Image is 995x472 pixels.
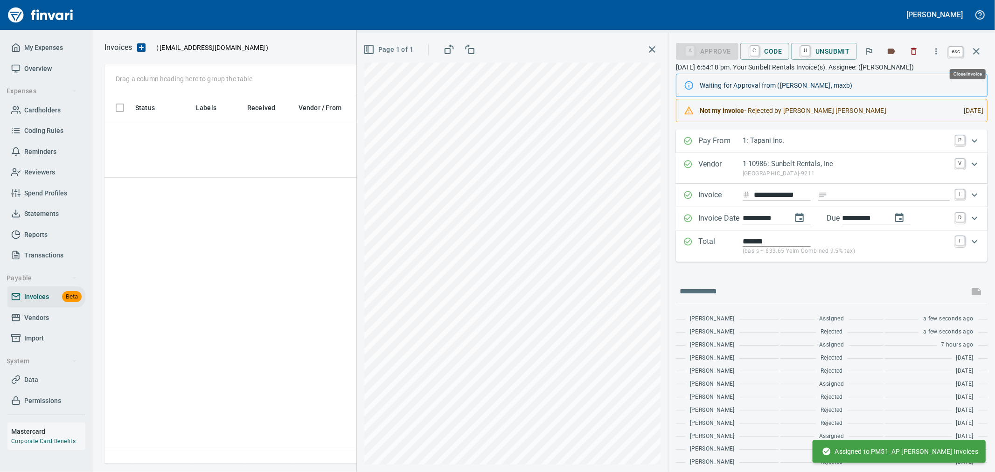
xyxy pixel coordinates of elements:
span: Reminders [24,146,56,158]
span: [DATE] [956,354,974,363]
button: change date [788,207,811,229]
p: Due [827,213,871,224]
div: Expand [676,184,988,207]
span: Beta [62,292,82,302]
p: [GEOGRAPHIC_DATA]-9211 [743,169,950,179]
a: Transactions [7,245,85,266]
button: System [3,353,81,370]
span: Payable [7,272,77,284]
a: Reports [7,224,85,245]
button: Upload an Invoice [132,42,151,53]
span: My Expenses [24,42,63,54]
span: [PERSON_NAME] [690,314,735,324]
span: [PERSON_NAME] [690,327,735,337]
span: Assigned [819,432,844,441]
span: Assigned to PM51_AP [PERSON_NAME] Invoices [822,447,978,456]
span: [DATE] [956,419,974,428]
button: Discard [904,41,924,62]
div: Waiting for Approval from ([PERSON_NAME], maxb) [700,77,980,94]
span: Assigned [819,314,844,324]
strong: Not my invoice [700,107,745,114]
span: [PERSON_NAME] [690,432,735,441]
span: [PERSON_NAME] [690,367,735,376]
span: Cardholders [24,104,61,116]
span: Received [247,102,287,113]
span: Spend Profiles [24,187,67,199]
div: - Rejected by [PERSON_NAME] [PERSON_NAME] [700,102,956,119]
p: Vendor [698,159,743,178]
span: Rejected [821,354,843,363]
span: [PERSON_NAME] [690,458,735,467]
button: [PERSON_NAME] [905,7,965,22]
span: [PERSON_NAME] [690,354,735,363]
span: [PERSON_NAME] [690,419,735,428]
h5: [PERSON_NAME] [907,10,963,20]
span: 7 hours ago [941,340,974,350]
span: Coding Rules [24,125,63,137]
div: [DATE] [956,102,983,119]
a: D [955,213,965,222]
a: U [801,46,810,56]
p: Invoices [104,42,132,53]
a: Statements [7,203,85,224]
span: [PERSON_NAME] [690,340,735,350]
button: CCode [740,43,790,60]
p: [DATE] 6:54:18 pm. Your Sunbelt Rentals Invoice(s). Assignee: ([PERSON_NAME]) [676,62,988,72]
a: T [955,236,965,245]
span: Labels [196,102,229,113]
a: I [955,189,965,199]
svg: Invoice description [818,190,828,200]
p: Total [698,236,743,256]
span: Labels [196,102,216,113]
span: Expenses [7,85,77,97]
span: [EMAIL_ADDRESS][DOMAIN_NAME] [159,43,266,52]
span: Rejected [821,367,843,376]
a: Reviewers [7,162,85,183]
div: Expand [676,130,988,153]
span: [PERSON_NAME] [690,444,735,454]
span: Reports [24,229,48,241]
button: Flag [859,41,879,62]
span: Received [247,102,275,113]
a: Data [7,369,85,390]
nav: breadcrumb [104,42,132,53]
span: [PERSON_NAME] [690,380,735,389]
span: Data [24,374,38,386]
span: Overview [24,63,52,75]
span: Rejected [821,393,843,402]
h6: Mastercard [11,426,85,437]
a: InvoicesBeta [7,286,85,307]
button: UUnsubmit [791,43,857,60]
span: Status [135,102,155,113]
a: Vendors [7,307,85,328]
p: 1: Tapani Inc. [743,135,950,146]
p: Drag a column heading here to group the table [116,74,252,83]
span: Transactions [24,250,63,261]
span: [PERSON_NAME] [690,393,735,402]
a: C [750,46,759,56]
button: Labels [881,41,902,62]
span: [DATE] [956,393,974,402]
a: Spend Profiles [7,183,85,204]
a: Corporate Card Benefits [11,438,76,444]
a: Import [7,328,85,349]
span: [DATE] [956,432,974,441]
span: Code [748,43,782,59]
span: [PERSON_NAME] [690,406,735,415]
span: Reviewers [24,167,55,178]
span: Status [135,102,167,113]
a: Finvari [6,4,76,26]
span: a few seconds ago [923,314,974,324]
span: Unsubmit [799,43,849,59]
span: Permissions [24,395,61,407]
a: Permissions [7,390,85,411]
span: Vendors [24,312,49,324]
div: Expand [676,207,988,230]
span: Rejected [821,327,843,337]
button: Payable [3,270,81,287]
span: Rejected [821,419,843,428]
span: This records your message into the invoice and notifies anyone mentioned [965,280,988,303]
a: esc [949,47,963,57]
span: [DATE] [956,380,974,389]
button: Expenses [3,83,81,100]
